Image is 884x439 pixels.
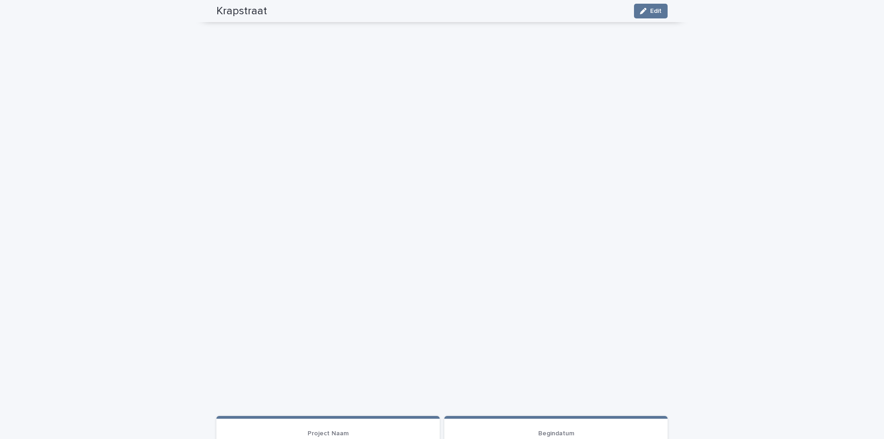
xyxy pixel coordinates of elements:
[538,430,574,437] span: Begindatum
[650,8,662,14] span: Edit
[634,4,668,18] button: Edit
[216,5,267,18] h2: Krapstraat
